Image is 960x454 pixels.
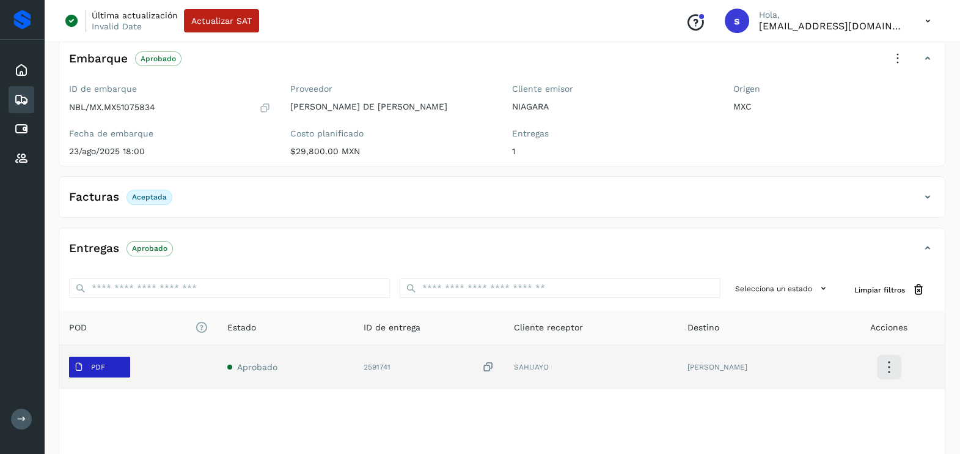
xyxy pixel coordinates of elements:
[733,102,935,112] p: MXC
[687,321,719,334] span: Destino
[870,321,907,334] span: Acciones
[290,128,492,139] label: Costo planificado
[227,321,256,334] span: Estado
[69,242,119,256] h4: Entregas
[733,84,935,94] label: Origen
[9,116,34,143] div: Cuentas por pagar
[512,146,714,157] p: 1
[9,145,34,172] div: Proveedores
[759,20,906,32] p: smedina@niagarawater.com
[69,357,130,378] button: PDF
[678,345,834,389] td: [PERSON_NAME]
[759,10,906,20] p: Hola,
[141,54,176,63] p: Aprobado
[290,102,492,112] p: [PERSON_NAME] DE [PERSON_NAME]
[730,278,835,299] button: Selecciona un estado
[69,52,128,66] h4: Embarque
[59,238,945,269] div: EntregasAprobado
[132,193,167,201] p: Aceptada
[237,362,277,372] span: Aprobado
[364,361,494,374] div: 2591741
[69,128,271,139] label: Fecha de embarque
[290,146,492,157] p: $29,800.00 MXN
[854,285,905,296] span: Limpiar filtros
[69,84,271,94] label: ID de embarque
[92,10,178,21] p: Última actualización
[59,48,945,79] div: EmbarqueAprobado
[59,187,945,217] div: FacturasAceptada
[512,102,714,112] p: NIAGARA
[69,190,119,204] h4: Facturas
[845,278,935,301] button: Limpiar filtros
[69,321,208,334] span: POD
[364,321,420,334] span: ID de entrega
[191,17,252,25] span: Actualizar SAT
[92,21,142,32] p: Invalid Date
[91,363,105,371] p: PDF
[290,84,492,94] label: Proveedor
[69,102,155,113] p: NBL/MX.MX51075834
[512,84,714,94] label: Cliente emisor
[512,128,714,139] label: Entregas
[513,321,582,334] span: Cliente receptor
[184,9,259,32] button: Actualizar SAT
[504,345,677,389] td: SAHUAYO
[9,86,34,113] div: Embarques
[132,244,167,253] p: Aprobado
[69,146,271,157] p: 23/ago/2025 18:00
[9,57,34,84] div: Inicio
